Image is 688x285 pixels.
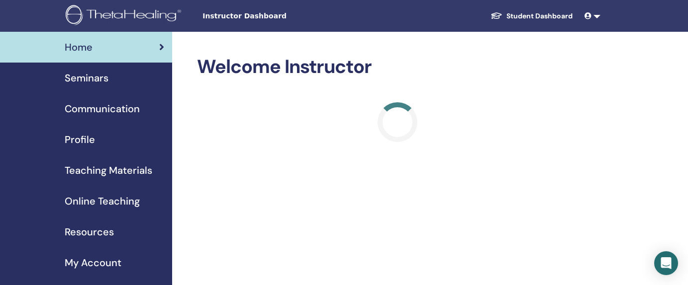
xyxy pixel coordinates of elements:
[65,132,95,147] span: Profile
[491,11,502,20] img: graduation-cap-white.svg
[65,224,114,239] span: Resources
[197,56,598,78] h2: Welcome Instructor
[65,101,140,116] span: Communication
[65,163,152,178] span: Teaching Materials
[483,7,581,25] a: Student Dashboard
[66,5,185,27] img: logo.png
[202,11,352,21] span: Instructor Dashboard
[654,251,678,275] div: Open Intercom Messenger
[65,71,108,85] span: Seminars
[65,194,140,209] span: Online Teaching
[65,40,93,55] span: Home
[65,255,121,270] span: My Account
